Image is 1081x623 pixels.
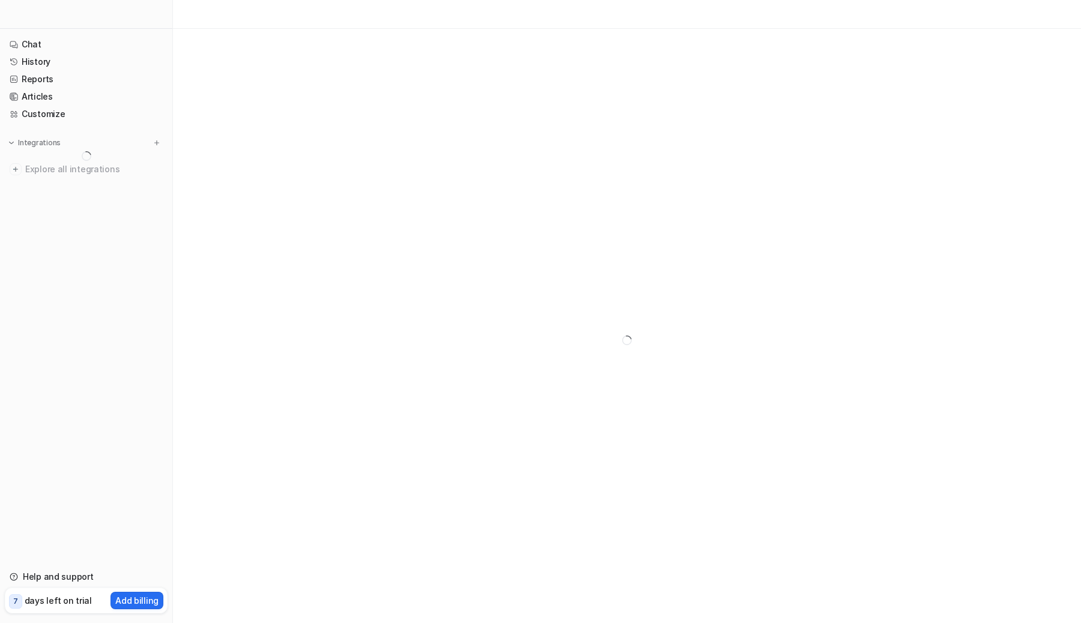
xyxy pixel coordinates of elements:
a: Help and support [5,568,168,585]
button: Integrations [5,137,64,149]
a: Customize [5,106,168,122]
span: Explore all integrations [25,160,163,179]
img: menu_add.svg [153,139,161,147]
a: History [5,53,168,70]
a: Articles [5,88,168,105]
button: Add billing [111,592,163,609]
a: Explore all integrations [5,161,168,178]
p: days left on trial [25,594,92,607]
img: explore all integrations [10,163,22,175]
p: Add billing [115,594,159,607]
a: Reports [5,71,168,88]
img: expand menu [7,139,16,147]
a: Chat [5,36,168,53]
p: 7 [13,596,18,607]
p: Integrations [18,138,61,148]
